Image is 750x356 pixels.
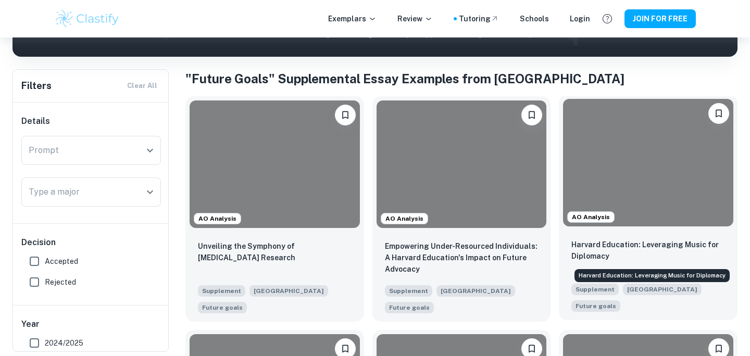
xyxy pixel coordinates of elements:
img: Clastify logo [54,8,120,29]
span: Future goals [202,303,243,312]
div: Harvard Education: Leveraging Music for Diplomacy [574,269,730,282]
h1: "Future Goals" Supplemental Essay Examples from [GEOGRAPHIC_DATA] [185,69,737,88]
p: Exemplars [328,13,377,24]
span: Future goals [576,301,616,311]
a: Login [570,13,590,24]
p: Harvard Education: Leveraging Music for Diplomacy [571,239,725,262]
h6: Decision [21,236,161,249]
span: How do you hope to use your Harvard education in the future? [571,299,620,312]
span: AO Analysis [568,212,614,222]
span: Future goals [389,303,430,312]
h6: Filters [21,79,52,93]
span: AO Analysis [381,214,428,223]
button: JOIN FOR FREE [624,9,696,28]
span: How do you hope to use your Harvard education in the future? [385,301,434,313]
p: Review [397,13,433,24]
a: Schools [520,13,549,24]
button: Please log in to bookmark exemplars [708,103,729,124]
p: Unveiling the Symphony of Heart Valve Research [198,240,352,263]
button: Please log in to bookmark exemplars [521,105,542,125]
span: 2024/2025 [45,337,83,349]
span: [GEOGRAPHIC_DATA] [436,285,515,297]
h6: Details [21,115,161,128]
span: How do you hope to use your Harvard education in the future? [198,301,247,313]
span: AO Analysis [194,214,241,223]
span: Supplement [198,285,245,297]
button: Please log in to bookmark exemplars [335,105,356,125]
a: Tutoring [459,13,499,24]
button: Open [143,185,157,199]
span: [GEOGRAPHIC_DATA] [249,285,328,297]
a: AO AnalysisPlease log in to bookmark exemplarsUnveiling the Symphony of Heart Valve ResearchSuppl... [185,96,364,322]
a: AO AnalysisPlease log in to bookmark exemplarsEmpowering Under-Resourced Individuals: A Harvard E... [372,96,551,322]
span: Supplement [571,284,619,295]
span: Accepted [45,256,78,267]
button: Open [143,143,157,158]
p: Empowering Under-Resourced Individuals: A Harvard Education's Impact on Future Advocacy [385,240,539,275]
h6: Year [21,318,161,330]
span: Rejected [45,276,76,288]
a: AO AnalysisPlease log in to bookmark exemplarsHarvard Education: Leveraging Music for DiplomacySu... [559,96,737,322]
button: Help and Feedback [598,10,616,28]
span: [GEOGRAPHIC_DATA] [623,284,702,295]
span: Supplement [385,285,432,297]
